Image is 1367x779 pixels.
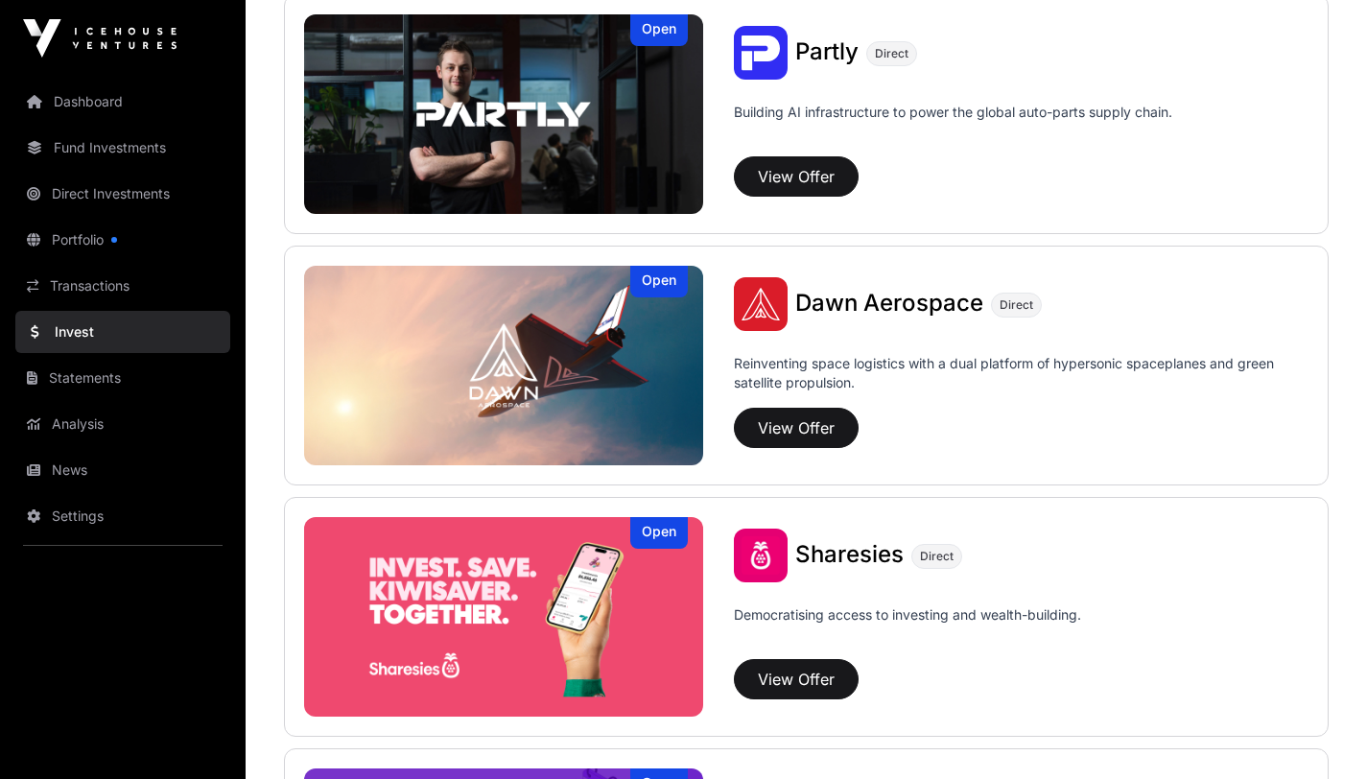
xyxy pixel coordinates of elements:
[15,219,230,261] a: Portfolio
[15,265,230,307] a: Transactions
[795,40,859,65] a: Partly
[795,292,983,317] a: Dawn Aerospace
[304,517,703,717] a: SharesiesOpen
[15,403,230,445] a: Analysis
[304,14,703,214] a: PartlyOpen
[734,354,1308,400] p: Reinventing space logistics with a dual platform of hypersonic spaceplanes and green satellite pr...
[15,311,230,353] a: Invest
[15,357,230,399] a: Statements
[734,277,788,331] img: Dawn Aerospace
[15,81,230,123] a: Dashboard
[795,540,904,568] span: Sharesies
[630,517,688,549] div: Open
[15,495,230,537] a: Settings
[1271,687,1367,779] iframe: Chat Widget
[795,289,983,317] span: Dawn Aerospace
[734,529,788,582] img: Sharesies
[630,14,688,46] div: Open
[734,103,1172,149] p: Building AI infrastructure to power the global auto-parts supply chain.
[15,173,230,215] a: Direct Investments
[734,408,859,448] button: View Offer
[795,37,859,65] span: Partly
[15,127,230,169] a: Fund Investments
[15,449,230,491] a: News
[875,46,908,61] span: Direct
[23,19,177,58] img: Icehouse Ventures Logo
[304,14,703,214] img: Partly
[734,26,788,80] img: Partly
[304,517,703,717] img: Sharesies
[920,549,954,564] span: Direct
[734,605,1081,651] p: Democratising access to investing and wealth-building.
[630,266,688,297] div: Open
[734,659,859,699] button: View Offer
[304,266,703,465] a: Dawn AerospaceOpen
[795,543,904,568] a: Sharesies
[304,266,703,465] img: Dawn Aerospace
[1000,297,1033,313] span: Direct
[734,156,859,197] button: View Offer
